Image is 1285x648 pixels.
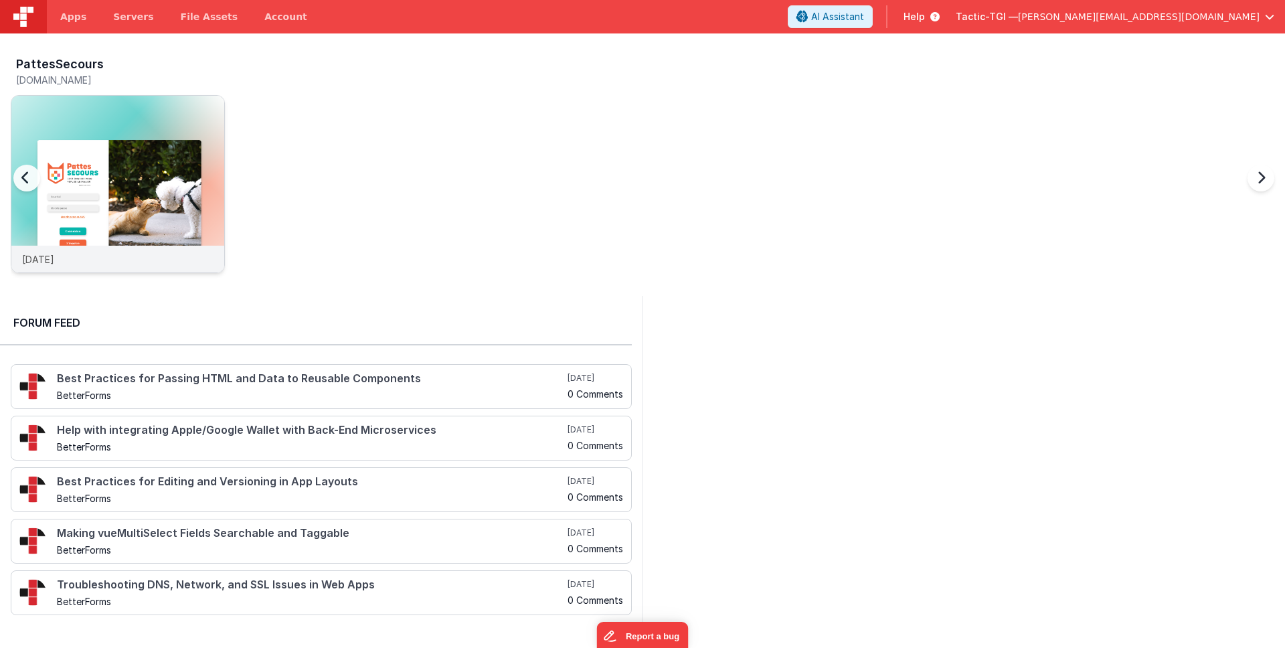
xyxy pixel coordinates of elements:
h5: [DOMAIN_NAME] [16,75,225,85]
h2: Forum Feed [13,315,618,331]
a: Best Practices for Passing HTML and Data to Reusable Components BetterForms [DATE] 0 Comments [11,364,632,409]
h5: [DATE] [568,373,623,384]
h5: BetterForms [57,442,565,452]
img: 295_2.png [19,373,46,400]
span: Apps [60,10,86,23]
h5: [DATE] [568,579,623,590]
span: Help [904,10,925,23]
a: Help with integrating Apple/Google Wallet with Back-End Microservices BetterForms [DATE] 0 Comments [11,416,632,461]
img: 295_2.png [19,476,46,503]
a: Troubleshooting DNS, Network, and SSL Issues in Web Apps BetterForms [DATE] 0 Comments [11,570,632,615]
h5: BetterForms [57,390,565,400]
h5: 0 Comments [568,595,623,605]
span: Tactic-TGI — [956,10,1018,23]
h4: Troubleshooting DNS, Network, and SSL Issues in Web Apps [57,579,565,591]
span: [PERSON_NAME][EMAIL_ADDRESS][DOMAIN_NAME] [1018,10,1260,23]
h3: PattesSecours [16,58,104,71]
h4: Best Practices for Passing HTML and Data to Reusable Components [57,373,565,385]
span: File Assets [181,10,238,23]
a: Making vueMultiSelect Fields Searchable and Taggable BetterForms [DATE] 0 Comments [11,519,632,564]
h4: Best Practices for Editing and Versioning in App Layouts [57,476,565,488]
h5: 0 Comments [568,544,623,554]
h5: BetterForms [57,545,565,555]
h5: 0 Comments [568,440,623,451]
span: Servers [113,10,153,23]
h5: 0 Comments [568,389,623,399]
h5: [DATE] [568,476,623,487]
span: AI Assistant [811,10,864,23]
h5: BetterForms [57,493,565,503]
img: 295_2.png [19,424,46,451]
button: Tactic-TGI — [PERSON_NAME][EMAIL_ADDRESS][DOMAIN_NAME] [956,10,1274,23]
h5: [DATE] [568,528,623,538]
h4: Help with integrating Apple/Google Wallet with Back-End Microservices [57,424,565,436]
button: AI Assistant [788,5,873,28]
img: 295_2.png [19,528,46,554]
h5: BetterForms [57,596,565,606]
a: Best Practices for Editing and Versioning in App Layouts BetterForms [DATE] 0 Comments [11,467,632,512]
h5: 0 Comments [568,492,623,502]
img: 295_2.png [19,579,46,606]
h5: [DATE] [568,424,623,435]
h4: Making vueMultiSelect Fields Searchable and Taggable [57,528,565,540]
